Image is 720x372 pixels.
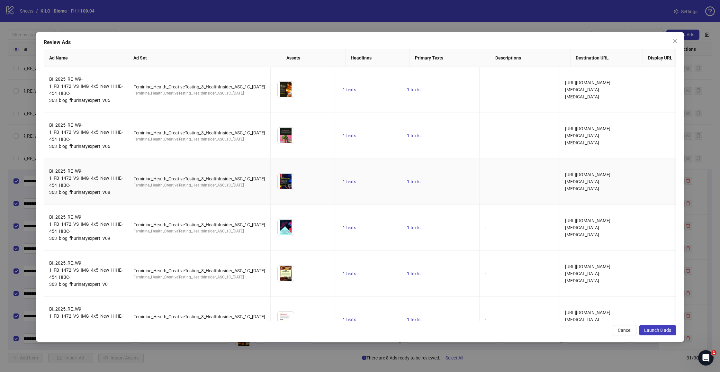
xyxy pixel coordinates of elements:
img: Asset 1 [278,312,294,328]
iframe: Intercom live chat [698,350,714,366]
span: BI_2025_RE_W9-1_FB_1472_VS_IMG_4x5_New_HIHE-454_HIBC-363_blog_fhurinaryexpert_V09 [49,214,123,241]
button: 1 texts [340,316,359,323]
div: Review Ads [44,39,676,46]
span: - [485,179,486,184]
span: - [485,225,486,230]
span: eye [288,184,292,188]
span: 1 [711,350,716,355]
div: Feminine_Health_CreativeTesting_HealthInsider_ASC_1C_[DATE] [133,136,265,142]
button: 1 texts [404,270,423,277]
button: Launch 8 ads [639,325,676,335]
button: 1 texts [340,224,359,231]
span: [URL][DOMAIN_NAME][MEDICAL_DATA][MEDICAL_DATA] [565,80,610,99]
div: Feminine_Health_CreativeTesting_HealthInsider_ASC_1C_[DATE] [133,182,265,188]
span: BI_2025_RE_W9-1_FB_1472_VS_IMG_4x5_New_HIHE-454_HIBC-363_blog_fhurinaryexpert_V05 [49,77,123,103]
span: close [672,39,678,44]
span: BI_2025_RE_W9-1_FB_1472_VS_IMG_4x5_New_HIHE-454_HIBC-363_blog_fhurinaryexpert_V02 [49,306,123,333]
button: Preview [286,320,294,328]
span: - [485,317,486,322]
img: Asset 1 [278,174,294,190]
th: Descriptions [490,49,571,67]
div: Feminine_Health_CreativeTesting_3_HealthInsider_ASC_1C_[DATE] [133,175,265,182]
span: - [485,271,486,276]
span: 1 texts [343,271,356,276]
span: BI_2025_RE_W9-1_FB_1472_VS_IMG_4x5_New_HIHE-454_HIBC-363_blog_fhurinaryexpert_V08 [49,168,123,195]
img: Asset 1 [278,266,294,282]
button: Preview [286,274,294,282]
span: 1 texts [343,179,356,184]
th: Ad Name [44,49,128,67]
th: Assets [281,49,346,67]
button: Preview [286,90,294,98]
button: Preview [286,228,294,236]
span: - [485,87,486,92]
span: Cancel [618,328,631,333]
span: Launch 8 ads [644,328,671,333]
button: 1 texts [340,86,359,94]
span: [URL][DOMAIN_NAME][MEDICAL_DATA][MEDICAL_DATA] [565,172,610,191]
div: Feminine_Health_CreativeTesting_3_HealthInsider_ASC_1C_[DATE] [133,267,265,274]
th: Ad Set [128,49,281,67]
button: Close [670,36,680,46]
button: 1 texts [404,178,423,186]
span: BI_2025_RE_W9-1_FB_1472_VS_IMG_4x5_New_HIHE-454_HIBC-363_blog_fhurinaryexpert_V01 [49,260,123,287]
button: 1 texts [340,178,359,186]
div: Feminine_Health_CreativeTesting_3_HealthInsider_ASC_1C_[DATE] [133,129,265,136]
span: 1 texts [343,133,356,138]
span: 1 texts [343,225,356,230]
span: [URL][DOMAIN_NAME][MEDICAL_DATA][MEDICAL_DATA] [565,264,610,283]
div: Feminine_Health_CreativeTesting_HealthInsider_ASC_1C_[DATE] [133,274,265,280]
div: Feminine_Health_CreativeTesting_3_HealthInsider_ASC_1C_[DATE] [133,313,265,320]
th: Primary Texts [410,49,490,67]
span: 1 texts [407,317,420,322]
button: Preview [286,136,294,144]
th: Display URL [643,49,707,67]
button: 1 texts [404,86,423,94]
span: 1 texts [343,87,356,92]
span: BI_2025_RE_W9-1_FB_1472_VS_IMG_4x5_New_HIHE-454_HIBC-363_blog_fhurinaryexpert_V06 [49,122,123,149]
div: Feminine_Health_CreativeTesting_HealthInsider_ASC_1C_[DATE] [133,90,265,96]
span: [URL][DOMAIN_NAME][MEDICAL_DATA][MEDICAL_DATA] [565,310,610,329]
button: 1 texts [404,224,423,231]
span: eye [288,92,292,96]
button: 1 texts [404,316,423,323]
span: 1 texts [407,271,420,276]
span: 1 texts [407,133,420,138]
span: 1 texts [407,225,420,230]
th: Destination URL [571,49,643,67]
div: Feminine_Health_CreativeTesting_3_HealthInsider_ASC_1C_[DATE] [133,83,265,90]
button: 1 texts [340,270,359,277]
span: eye [288,230,292,234]
div: Feminine_Health_CreativeTesting_HealthInsider_ASC_1C_[DATE] [133,320,265,326]
img: Asset 1 [278,128,294,144]
th: Headlines [346,49,410,67]
img: Asset 1 [278,82,294,98]
button: Cancel [613,325,636,335]
span: 1 texts [343,317,356,322]
span: 1 texts [407,179,420,184]
div: Feminine_Health_CreativeTesting_3_HealthInsider_ASC_1C_[DATE] [133,221,265,228]
span: [URL][DOMAIN_NAME][MEDICAL_DATA][MEDICAL_DATA] [565,218,610,237]
div: Feminine_Health_CreativeTesting_HealthInsider_ASC_1C_[DATE] [133,228,265,234]
img: Asset 1 [278,220,294,236]
span: 1 texts [407,87,420,92]
span: [URL][DOMAIN_NAME][MEDICAL_DATA][MEDICAL_DATA] [565,126,610,145]
button: Preview [286,182,294,190]
button: 1 texts [404,132,423,140]
button: 1 texts [340,132,359,140]
span: - [485,133,486,138]
span: eye [288,276,292,280]
span: eye [288,138,292,142]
